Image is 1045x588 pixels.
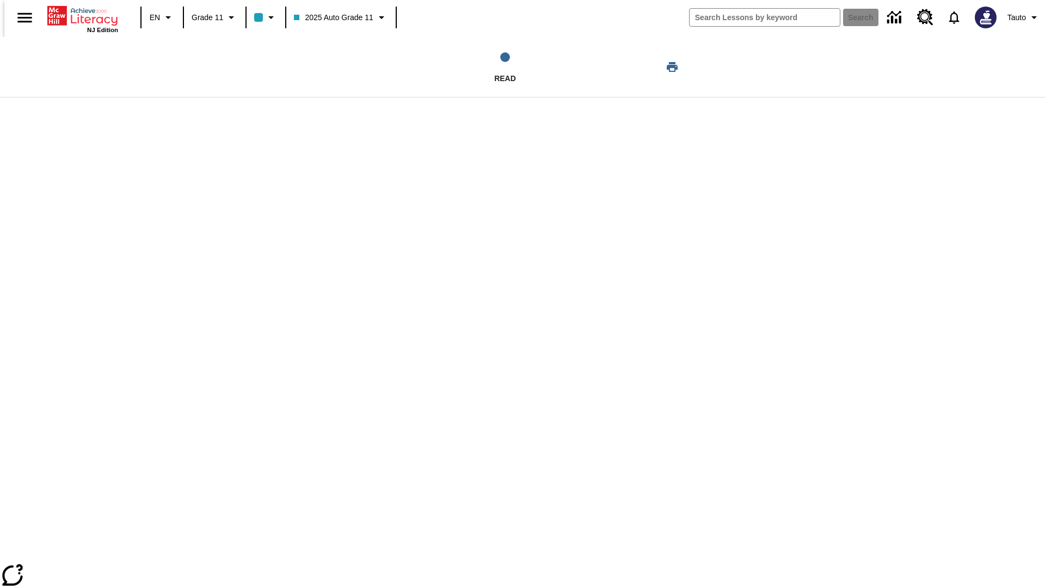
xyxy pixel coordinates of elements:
[975,7,997,28] img: Avatar
[192,12,223,23] span: Grade 11
[87,27,118,33] span: NJ Edition
[187,8,242,27] button: Grade: Grade 11, Select a grade
[250,8,282,27] button: Class color is light blue. Change class color
[47,4,118,33] div: Home
[494,74,516,83] span: Read
[145,8,180,27] button: Language: EN, Select a language
[911,3,940,32] a: Resource Center, Will open in new tab
[294,12,373,23] span: 2025 Auto Grade 11
[968,3,1003,32] button: Select a new avatar
[1007,12,1026,23] span: Tauto
[655,57,690,77] button: Print
[881,3,911,33] a: Data Center
[9,2,41,34] button: Open side menu
[690,9,840,26] input: search field
[940,3,968,32] a: Notifications
[290,8,392,27] button: Class: 2025 Auto Grade 11, Select your class
[364,37,646,97] button: Read step 1 of 1
[150,12,160,23] span: EN
[1003,8,1045,27] button: Profile/Settings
